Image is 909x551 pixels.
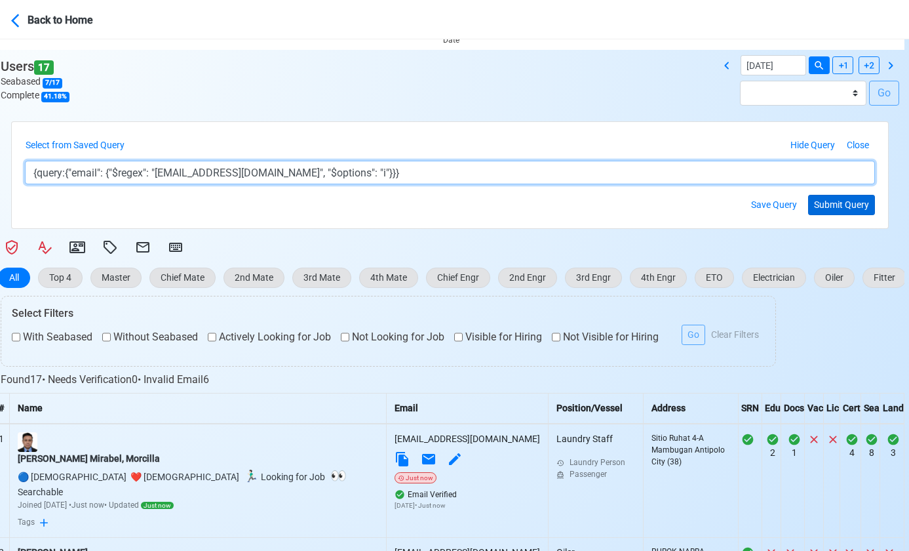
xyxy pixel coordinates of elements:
[861,393,880,424] th: Sea
[102,329,198,345] label: Without Seabased
[784,135,841,155] button: Hide Query
[18,499,378,511] div: Joined [DATE] • Just now • Updated
[556,432,635,480] div: Laundry Staff
[454,329,542,345] label: Visible for Hiring
[454,329,463,345] input: Visible for Hiring
[805,393,824,424] th: Vac
[840,393,861,424] th: Cert
[359,268,418,288] button: 4th Mate
[745,195,803,215] button: Save Query
[570,457,635,468] div: Laundry Person
[644,393,739,424] th: Address
[12,329,92,345] label: With Seabased
[814,268,855,288] button: Oiler
[682,325,705,345] button: Go
[552,329,560,345] input: Not Visible for Hiring
[395,489,540,500] div: Email Verified
[395,500,540,510] p: [DATE] • Just now
[18,472,349,497] span: gender
[841,135,875,155] button: Close
[241,472,325,482] span: Looking for Job
[141,502,174,509] span: Just now
[25,135,130,155] button: Select from Saved Query
[28,10,126,28] div: Back to Home
[695,268,734,288] button: ETO
[843,446,861,460] div: 4
[223,268,284,288] button: 2nd Mate
[570,468,635,480] div: Passenger
[25,161,875,184] textarea: {query:{"email": {"$regex": "[EMAIL_ADDRESS][DOMAIN_NAME]", "$options": "i"}}}
[10,4,126,35] button: Back to Home
[341,329,444,345] label: Not Looking for Job
[41,92,69,102] span: 41.18 %
[149,268,216,288] button: Chief Mate
[18,472,349,497] span: Searchable
[90,268,142,288] button: Master
[38,268,83,288] button: Top 4
[762,393,781,424] th: Edu
[387,393,549,424] th: Email
[395,472,436,483] div: Just now
[395,432,540,446] div: [EMAIL_ADDRESS][DOMAIN_NAME]
[869,81,899,106] button: Go
[862,268,906,288] button: Fitter
[10,393,387,424] th: Name
[292,268,351,288] button: 3rd Mate
[651,432,730,468] div: Sitio Ruhat 4-A Mambugan Antipolo City (38)
[43,78,62,89] span: 7 / 17
[244,469,258,483] span: 🏃🏻‍♂️
[208,329,331,345] label: Actively Looking for Job
[630,268,687,288] button: 4th Engr
[552,329,659,345] label: Not Visible for Hiring
[341,329,349,345] input: Not Looking for Job
[765,446,781,460] div: 2
[102,329,111,345] input: Without Seabased
[426,268,490,288] button: Chief Engr
[808,195,875,215] button: Submit Query
[12,329,20,345] input: With Seabased
[12,307,765,319] h6: Select Filters
[18,516,378,529] div: Tags
[880,393,904,424] th: Land
[864,446,880,460] div: 8
[549,393,644,424] th: Position/Vessel
[498,268,557,288] button: 2nd Engr
[34,60,54,75] span: 17
[208,329,216,345] input: Actively Looking for Job
[883,446,904,460] div: 3
[565,268,622,288] button: 3rd Engr
[443,35,459,45] text: Date
[18,452,378,466] div: [PERSON_NAME] Mirabel, Morcilla
[330,468,347,483] span: 👀
[781,393,805,424] th: Docs
[742,268,806,288] button: Electrician
[824,393,840,424] th: Lic
[784,446,804,460] div: 1
[739,393,762,424] th: SRN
